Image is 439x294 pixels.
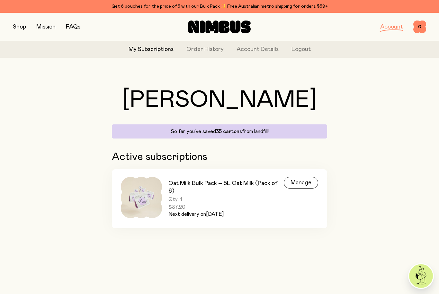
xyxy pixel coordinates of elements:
a: Account [380,24,403,30]
h1: [PERSON_NAME] [112,88,327,112]
div: Get 6 pouches for the price of 5 with our Bulk Pack ✨ Free Australian metro shipping for orders $59+ [13,3,426,10]
a: Order History [186,45,224,54]
span: 35 cartons [216,129,242,134]
p: Next delivery on [168,210,284,218]
h2: Active subscriptions [112,151,327,163]
img: agent [409,264,433,288]
span: Qty: 1 [168,196,284,203]
a: My Subscriptions [129,45,174,54]
div: Manage [284,177,318,189]
button: Logout [291,45,311,54]
a: Oat Milk Bulk Pack – 5L Oat Milk (Pack of 6)Qty: 1$87.20Next delivery on[DATE]Manage [112,169,327,228]
span: $87.20 [168,204,284,210]
a: FAQs [66,24,80,30]
h3: Oat Milk Bulk Pack – 5L Oat Milk (Pack of 6) [168,180,284,195]
a: Mission [36,24,56,30]
a: Account Details [237,45,279,54]
button: 0 [413,21,426,33]
p: So far you’ve saved from landfill! [116,128,323,135]
span: [DATE] [206,212,224,217]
